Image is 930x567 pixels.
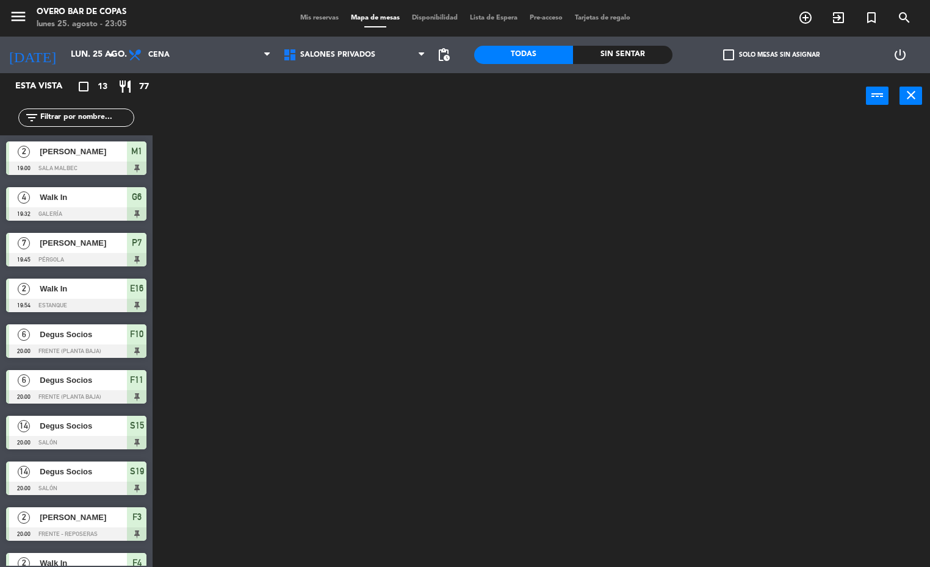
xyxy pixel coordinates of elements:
input: Filtrar por nombre... [39,111,134,124]
span: check_box_outline_blank [723,49,734,60]
i: power_settings_new [893,48,907,62]
span: 14 [18,420,30,432]
i: crop_square [76,79,91,94]
span: P7 [132,235,142,250]
span: Walk In [40,191,127,204]
div: Todas [474,46,573,64]
span: 6 [18,329,30,341]
span: [PERSON_NAME] [40,145,127,158]
span: 14 [18,466,30,478]
span: Degus Socios [40,374,127,387]
span: F10 [130,327,143,341]
span: Degus Socios [40,328,127,341]
i: arrow_drop_down [104,48,119,62]
i: power_input [870,88,885,102]
button: close [899,87,922,105]
i: turned_in_not [864,10,879,25]
span: 4 [18,191,30,204]
span: [PERSON_NAME] [40,237,127,249]
span: Mis reservas [294,15,345,21]
i: close [904,88,918,102]
span: Disponibilidad [406,15,464,21]
span: Degus Socios [40,465,127,478]
span: pending_actions [436,48,451,62]
i: restaurant [118,79,132,94]
i: search [897,10,912,25]
div: Sin sentar [573,46,672,64]
span: 2 [18,283,30,295]
span: [PERSON_NAME] [40,511,127,524]
label: Solo mesas sin asignar [723,49,820,60]
span: Cena [148,51,170,59]
span: Degus Socios [40,419,127,432]
div: Overo Bar de Copas [37,6,127,18]
span: S15 [130,418,144,433]
span: 2 [18,512,30,524]
span: Tarjetas de regalo [569,15,636,21]
span: Salones Privados [300,51,375,59]
i: filter_list [24,110,39,125]
span: S19 [130,464,144,479]
span: G6 [132,190,142,204]
span: Walk In [40,282,127,295]
span: E16 [130,281,143,296]
span: 7 [18,237,30,249]
span: Pre-acceso [524,15,569,21]
span: 13 [98,80,107,94]
i: add_circle_outline [798,10,813,25]
span: 77 [139,80,149,94]
div: Esta vista [6,79,88,94]
span: 6 [18,374,30,387]
span: F11 [130,373,143,387]
div: lunes 25. agosto - 23:05 [37,18,127,30]
span: Mapa de mesas [345,15,406,21]
span: F3 [132,510,142,524]
span: 2 [18,146,30,158]
span: Lista de Espera [464,15,524,21]
i: menu [9,7,27,26]
button: power_input [866,87,889,105]
span: M1 [131,144,142,159]
button: menu [9,7,27,30]
i: exit_to_app [831,10,846,25]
